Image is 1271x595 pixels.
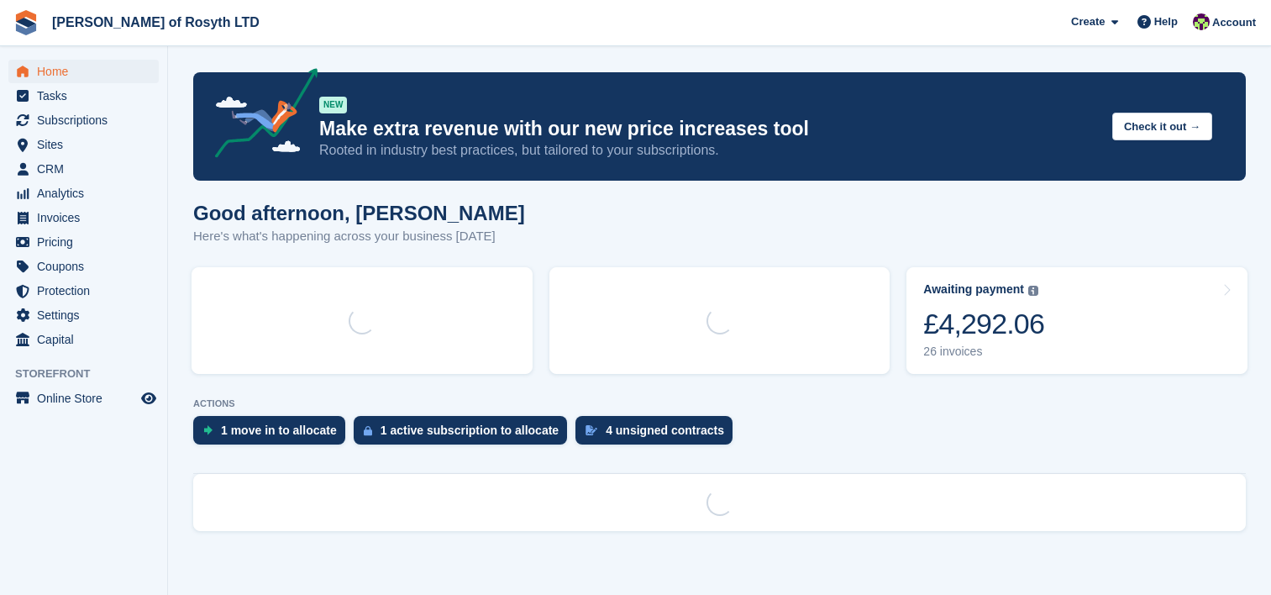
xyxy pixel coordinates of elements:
[354,416,575,453] a: 1 active subscription to allocate
[45,8,266,36] a: [PERSON_NAME] of Rosyth LTD
[15,366,167,382] span: Storefront
[381,424,559,437] div: 1 active subscription to allocate
[8,279,159,303] a: menu
[1112,113,1212,140] button: Check it out →
[319,97,347,113] div: NEW
[8,108,159,132] a: menu
[8,387,159,410] a: menu
[37,328,138,351] span: Capital
[37,303,138,327] span: Settings
[139,388,159,408] a: Preview store
[923,282,1024,297] div: Awaiting payment
[906,267,1247,374] a: Awaiting payment £4,292.06 26 invoices
[1071,13,1105,30] span: Create
[8,206,159,229] a: menu
[193,398,1246,409] p: ACTIONS
[1028,286,1038,296] img: icon-info-grey-7440780725fd019a000dd9b08b2336e03edf1995a4989e88bcd33f0948082b44.svg
[8,60,159,83] a: menu
[201,68,318,164] img: price-adjustments-announcement-icon-8257ccfd72463d97f412b2fc003d46551f7dbcb40ab6d574587a9cd5c0d94...
[1193,13,1210,30] img: Nina Briggs
[37,108,138,132] span: Subscriptions
[37,182,138,205] span: Analytics
[319,117,1099,141] p: Make extra revenue with our new price increases tool
[37,230,138,254] span: Pricing
[8,84,159,108] a: menu
[37,60,138,83] span: Home
[364,425,372,436] img: active_subscription_to_allocate_icon-d502201f5373d7db506a760aba3b589e785aa758c864c3986d89f69b8ff3...
[8,182,159,205] a: menu
[193,202,525,224] h1: Good afternoon, [PERSON_NAME]
[923,345,1044,359] div: 26 invoices
[1212,14,1256,31] span: Account
[8,133,159,156] a: menu
[37,255,138,278] span: Coupons
[319,141,1099,160] p: Rooted in industry best practices, but tailored to your subscriptions.
[1154,13,1178,30] span: Help
[37,279,138,303] span: Protection
[606,424,724,437] div: 4 unsigned contracts
[37,133,138,156] span: Sites
[8,230,159,254] a: menu
[8,255,159,278] a: menu
[8,328,159,351] a: menu
[575,416,741,453] a: 4 unsigned contracts
[37,157,138,181] span: CRM
[203,425,213,435] img: move_ins_to_allocate_icon-fdf77a2bb77ea45bf5b3d319d69a93e2d87916cf1d5bf7949dd705db3b84f3ca.svg
[37,84,138,108] span: Tasks
[193,416,354,453] a: 1 move in to allocate
[8,157,159,181] a: menu
[923,307,1044,341] div: £4,292.06
[37,206,138,229] span: Invoices
[586,425,597,435] img: contract_signature_icon-13c848040528278c33f63329250d36e43548de30e8caae1d1a13099fd9432cc5.svg
[8,303,159,327] a: menu
[193,227,525,246] p: Here's what's happening across your business [DATE]
[37,387,138,410] span: Online Store
[221,424,337,437] div: 1 move in to allocate
[13,10,39,35] img: stora-icon-8386f47178a22dfd0bd8f6a31ec36ba5ce8667c1dd55bd0f319d3a0aa187defe.svg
